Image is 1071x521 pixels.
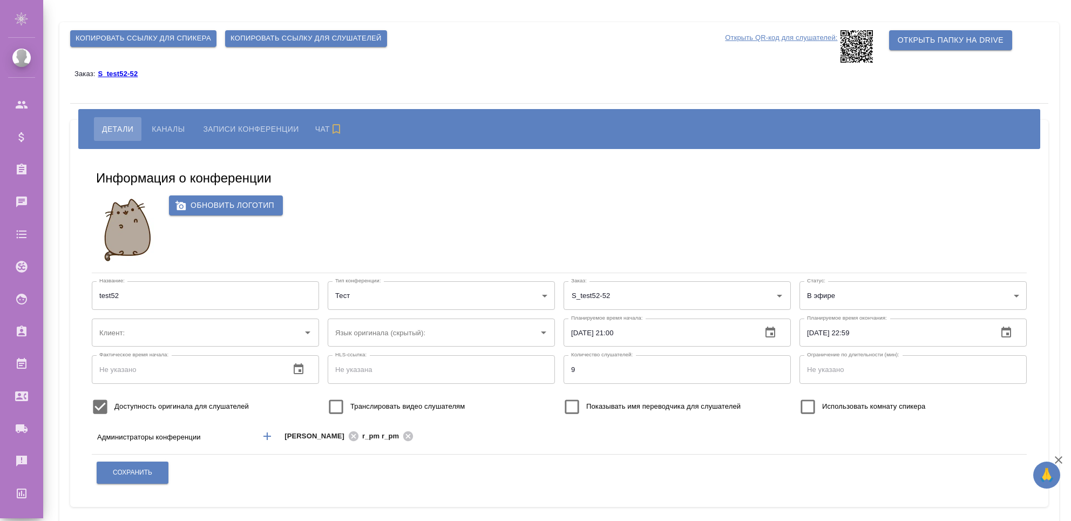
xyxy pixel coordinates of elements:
[328,281,555,309] div: Тест
[98,69,146,78] a: S_test52-52
[536,325,551,340] button: Open
[564,319,753,347] input: Не указано
[96,170,272,187] h5: Информация о конференции
[152,123,185,136] span: Каналы
[586,401,741,412] span: Показывать имя переводчика для слушателей
[350,401,465,412] span: Транслировать видео слушателям
[98,70,146,78] p: S_test52-52
[362,430,417,443] div: r_pm r_pm
[1038,464,1056,486] span: 🙏
[284,430,362,443] div: [PERSON_NAME]
[225,30,387,47] button: Копировать ссылку для слушателей
[938,435,940,437] button: Open
[300,325,315,340] button: Open
[102,123,133,136] span: Детали
[315,123,345,136] span: Чат
[564,355,791,383] input: Не указано
[362,431,405,442] span: r_pm r_pm
[1033,462,1060,489] button: 🙏
[97,462,168,484] button: Сохранить
[889,30,1012,50] button: Открыть папку на Drive
[74,70,98,78] p: Заказ:
[92,195,164,265] img: 68cb0562bc9ec3cba8ec9162.png
[97,432,251,443] p: Администраторы конференции
[799,319,989,347] input: Не указано
[169,195,283,215] label: Обновить логотип
[898,33,1004,47] span: Открыть папку на Drive
[822,401,925,412] span: Использовать комнату спикера
[725,30,837,63] p: Открыть QR-код для слушателей:
[114,401,249,412] span: Доступность оригинала для слушателей
[328,355,555,383] input: Не указана
[799,281,1027,309] div: В эфире
[330,123,343,136] svg: Подписаться
[92,355,281,383] input: Не указано
[70,30,216,47] button: Копировать ссылку для спикера
[203,123,299,136] span: Записи конференции
[254,423,280,449] button: Добавить менеджера
[799,355,1027,383] input: Не указано
[231,32,382,45] span: Копировать ссылку для слушателей
[284,431,351,442] span: [PERSON_NAME]
[76,32,211,45] span: Копировать ссылку для спикера
[113,468,152,477] span: Сохранить
[772,288,787,303] button: Open
[178,199,274,212] span: Обновить логотип
[92,281,319,309] input: Не указан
